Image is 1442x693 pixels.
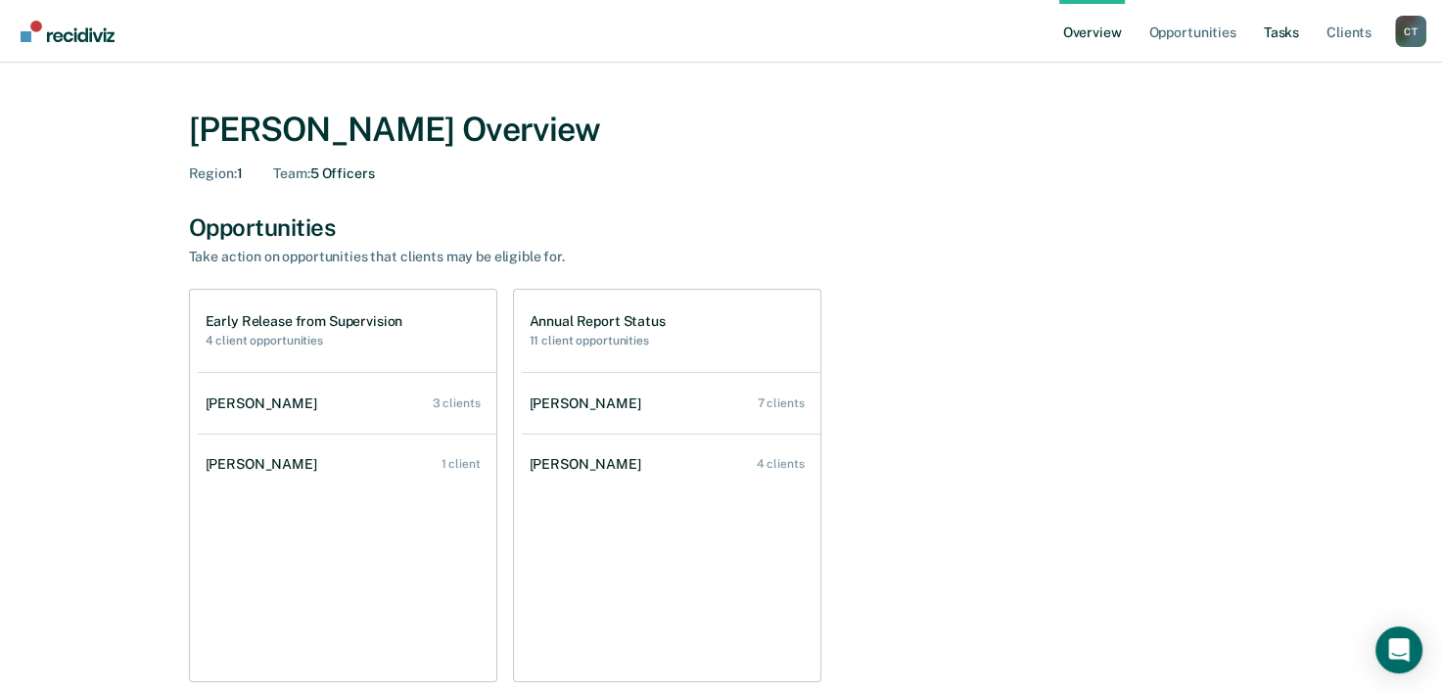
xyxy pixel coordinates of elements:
div: [PERSON_NAME] [206,456,325,473]
div: C T [1395,16,1426,47]
div: 5 Officers [273,165,374,182]
span: Region : [189,165,237,181]
div: 1 [189,165,243,182]
div: 7 clients [758,396,805,410]
div: [PERSON_NAME] [530,395,649,412]
a: [PERSON_NAME] 4 clients [522,437,820,492]
div: 4 clients [757,457,805,471]
div: Opportunities [189,213,1254,242]
span: Team : [273,165,309,181]
a: [PERSON_NAME] 1 client [198,437,496,492]
h1: Annual Report Status [530,313,666,330]
a: [PERSON_NAME] 7 clients [522,376,820,432]
div: [PERSON_NAME] [530,456,649,473]
h2: 11 client opportunities [530,334,666,347]
img: Recidiviz [21,21,115,42]
div: 3 clients [433,396,481,410]
h1: Early Release from Supervision [206,313,403,330]
div: Take action on opportunities that clients may be eligible for. [189,249,874,265]
div: Open Intercom Messenger [1375,626,1422,673]
div: [PERSON_NAME] Overview [189,110,1254,150]
h2: 4 client opportunities [206,334,403,347]
div: [PERSON_NAME] [206,395,325,412]
button: Profile dropdown button [1395,16,1426,47]
a: [PERSON_NAME] 3 clients [198,376,496,432]
div: 1 client [441,457,480,471]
